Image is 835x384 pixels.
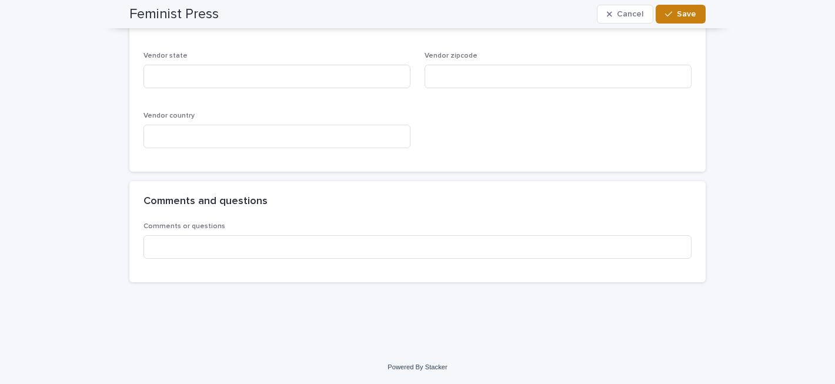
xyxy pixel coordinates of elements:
[143,195,268,208] h2: Comments and questions
[143,112,195,119] span: Vendor country
[597,5,653,24] button: Cancel
[425,52,477,59] span: Vendor zipcode
[143,223,225,230] span: Comments or questions
[388,363,447,370] a: Powered By Stacker
[656,5,706,24] button: Save
[143,52,188,59] span: Vendor state
[677,10,696,18] span: Save
[129,6,219,23] h2: Feminist Press
[617,10,643,18] span: Cancel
